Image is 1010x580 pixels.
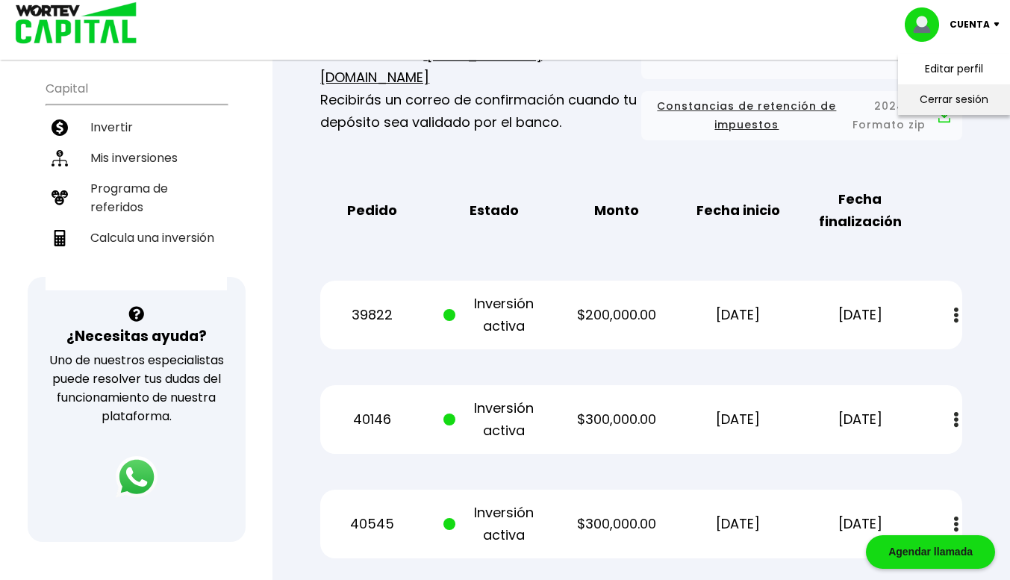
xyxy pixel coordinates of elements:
[653,97,950,134] button: Constancias de retención de impuestos2024 Formato zip
[687,408,790,431] p: [DATE]
[565,513,668,535] p: $300,000.00
[66,325,207,347] h3: ¿Necesitas ayuda?
[116,456,158,498] img: logos_whatsapp-icon.242b2217.svg
[809,304,912,326] p: [DATE]
[443,502,546,546] p: Inversión activa
[46,173,227,222] a: Programa de referidos
[905,7,950,42] img: profile-image
[565,408,668,431] p: $300,000.00
[46,72,227,290] ul: Capital
[52,119,68,136] img: invertir-icon.b3b967d7.svg
[990,22,1010,27] img: icon-down
[46,112,227,143] a: Invertir
[866,535,995,569] div: Agendar llamada
[925,61,983,77] a: Editar perfil
[321,513,424,535] p: 40545
[321,304,424,326] p: 39822
[46,222,227,253] a: Calcula una inversión
[443,293,546,337] p: Inversión activa
[52,190,68,206] img: recomiendanos-icon.9b8e9327.svg
[809,408,912,431] p: [DATE]
[320,22,641,134] p: Recuerda enviar tu comprobante de tu transferencia a Recibirás un correo de confirmación cuando t...
[46,143,227,173] a: Mis inversiones
[565,304,668,326] p: $200,000.00
[52,150,68,166] img: inversiones-icon.6695dc30.svg
[321,408,424,431] p: 40146
[470,199,519,222] b: Estado
[52,230,68,246] img: calculadora-icon.17d418c4.svg
[347,199,397,222] b: Pedido
[594,199,639,222] b: Monto
[443,397,546,442] p: Inversión activa
[809,188,912,233] b: Fecha finalización
[653,97,841,134] span: Constancias de retención de impuestos
[809,513,912,535] p: [DATE]
[696,199,780,222] b: Fecha inicio
[687,304,790,326] p: [DATE]
[47,351,226,425] p: Uno de nuestros especialistas puede resolver tus dudas del funcionamiento de nuestra plataforma.
[687,513,790,535] p: [DATE]
[950,13,990,36] p: Cuenta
